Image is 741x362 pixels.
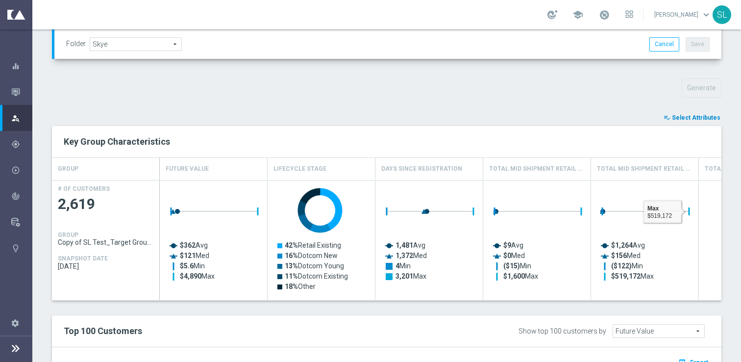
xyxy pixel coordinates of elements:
i: person_search [11,114,20,123]
i: track_changes [11,192,20,201]
text: Max [395,272,426,280]
i: playlist_add_check [664,114,670,121]
h4: Days Since Registration [381,160,462,178]
text: Avg [611,241,645,249]
tspan: $1,264 [611,241,633,249]
text: Dotcom New [285,252,338,259]
button: person_search Explore [11,114,32,122]
h2: Top 100 Customers [64,325,434,337]
h2: Key Group Characteristics [64,136,710,148]
tspan: $0 [503,252,511,259]
h4: GROUP [58,160,78,178]
tspan: 18% [285,283,298,290]
i: play_circle_outline [11,166,20,175]
div: Mission Control [11,79,32,105]
h4: # OF CUSTOMERS [58,185,110,192]
text: Avg [395,241,425,249]
h4: GROUP [58,232,78,238]
label: Folder [66,40,86,48]
tspan: ($122) [611,262,632,270]
button: gps_fixed Plan [11,140,32,148]
text: Min [611,262,643,270]
button: equalizer Dashboard [11,62,32,70]
text: Max [180,272,215,280]
text: Min [180,262,205,270]
tspan: 1,372 [395,252,413,259]
button: playlist_add_check Select Attributes [663,112,721,123]
i: settings [11,318,20,327]
tspan: $5.6 [180,262,194,270]
button: Save [686,37,710,51]
tspan: 4 [395,262,400,270]
h4: Total Mid Shipment Retail Transaction Amount [597,160,692,178]
tspan: 16% [285,252,298,259]
tspan: $519,172 [611,272,641,280]
button: lightbulb Optibot [11,244,32,252]
text: Avg [503,241,523,249]
tspan: $9 [503,241,511,249]
i: lightbulb [11,244,20,253]
text: Dotcom Young [285,262,344,270]
span: Select Attributes [672,114,720,121]
tspan: 3,201 [395,272,413,280]
button: track_changes Analyze [11,192,32,200]
text: Dotcom Existing [285,272,348,280]
text: Med [395,252,427,259]
button: Mission Control [11,88,32,96]
span: school [572,9,583,20]
button: Cancel [649,37,679,51]
button: Data Studio [11,218,32,226]
div: Execute [11,166,32,175]
div: Dashboard [11,53,32,79]
text: Retail Existing [285,241,341,249]
text: Med [611,252,641,259]
button: play_circle_outline Execute [11,166,32,174]
div: Settings [5,310,25,336]
div: Press SPACE to select this row. [52,180,160,300]
h4: SNAPSHOT DATE [58,255,108,262]
div: Analyze [11,192,32,201]
tspan: $156 [611,252,627,259]
div: Explore [11,114,32,123]
tspan: ($15) [503,262,520,270]
span: 2,619 [58,195,154,214]
div: Optibot [11,235,32,261]
div: Plan [11,140,32,149]
text: Med [503,252,525,259]
text: Max [503,272,538,280]
text: Max [611,272,654,280]
div: SL [713,5,731,24]
tspan: $1,600 [503,272,525,280]
span: keyboard_arrow_down [701,9,712,20]
span: Copy of SL Test_Target Group_2024 [58,238,154,246]
h4: Lifecycle Stage [273,160,326,178]
span: 2025-10-07 [58,262,154,270]
tspan: 1,481 [395,241,413,249]
text: Min [395,262,411,270]
text: Med [180,252,209,259]
button: Generate [682,78,721,98]
a: [PERSON_NAME]keyboard_arrow_down [653,7,713,22]
tspan: $362 [180,241,196,249]
tspan: 11% [285,272,298,280]
h4: Future Value [166,160,209,178]
tspan: 13% [285,262,298,270]
i: equalizer [11,62,20,71]
tspan: $4,890 [180,272,201,280]
text: Min [503,262,531,270]
h4: Total Mid Shipment Retail Transaction Amount, Last Month [489,160,585,178]
text: Avg [180,241,208,249]
div: Show top 100 customers by [519,327,606,336]
tspan: $121 [180,252,196,259]
text: Other [285,283,316,290]
tspan: 42% [285,241,298,249]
